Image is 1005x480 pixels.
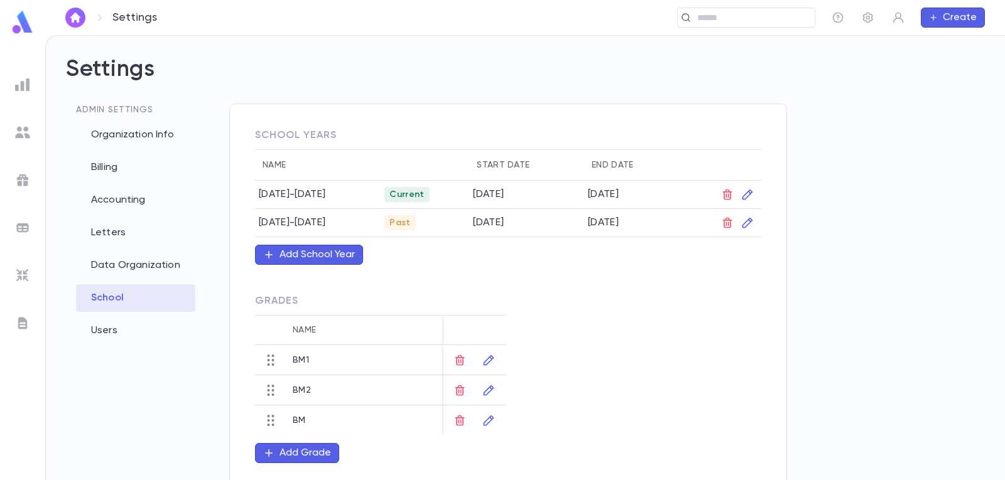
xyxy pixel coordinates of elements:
img: home_white.a664292cf8c1dea59945f0da9f25487c.svg [68,13,83,23]
button: Create [921,8,985,28]
div: BM2 [293,385,311,395]
div: School [76,284,195,312]
img: logo [10,10,35,35]
span: Current [384,189,429,200]
span: School Years [255,131,337,141]
div: BM [293,415,306,425]
img: imports_grey.530a8a0e642e233f2baf0ef88e8c9fcb.svg [15,268,30,283]
div: Users [76,317,195,344]
span: Past [384,218,415,228]
span: Admin Settings [76,105,153,114]
div: Name [293,315,316,345]
div: Letters [76,219,195,247]
th: Start Date [469,150,584,181]
td: [DATE] [469,209,584,237]
img: students_grey.60c7aba0da46da39d6d829b817ac14fc.svg [15,125,30,140]
th: Name [255,150,381,181]
td: [DATE] [469,181,584,209]
div: Add Grade [280,447,331,459]
img: letters_grey.7941b92b52307dd3b8a917253454ce1c.svg [15,316,30,331]
h2: Settings [66,56,985,104]
img: reports_grey.c525e4749d1bce6a11f5fe2a8de1b229.svg [15,77,30,92]
button: Add School Year [255,245,363,265]
div: Billing [76,154,195,181]
td: [DATE]-[DATE] [255,181,381,209]
td: [DATE] [584,181,680,209]
div: Data Organization [76,252,195,279]
img: campaigns_grey.99e729a5f7ee94e3726e6486bddda8f1.svg [15,173,30,188]
button: Add Grade [255,443,339,463]
td: [DATE] [584,209,680,237]
img: batches_grey.339ca447c9d9533ef1741baa751efc33.svg [15,220,30,235]
div: BM1 [293,355,309,365]
div: Add School Year [280,248,355,261]
span: Grades [255,295,506,307]
td: [DATE]-[DATE] [255,209,381,237]
div: Name [286,315,349,345]
p: Settings [112,11,157,24]
div: Organization Info [76,121,195,149]
th: End Date [584,150,680,181]
div: Accounting [76,186,195,214]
